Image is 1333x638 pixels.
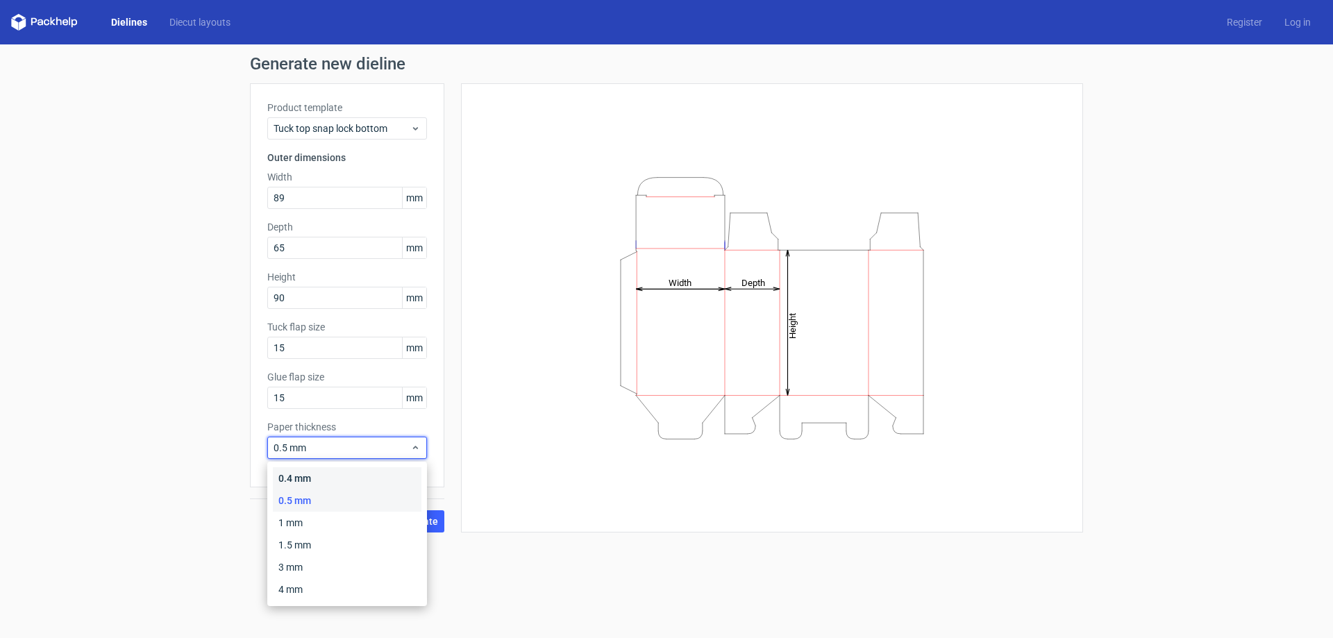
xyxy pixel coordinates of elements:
[402,387,426,408] span: mm
[402,187,426,208] span: mm
[273,467,421,489] div: 0.4 mm
[274,121,410,135] span: Tuck top snap lock bottom
[741,277,765,287] tspan: Depth
[267,101,427,115] label: Product template
[250,56,1083,72] h1: Generate new dieline
[273,556,421,578] div: 3 mm
[273,489,421,512] div: 0.5 mm
[274,441,410,455] span: 0.5 mm
[273,578,421,601] div: 4 mm
[402,287,426,308] span: mm
[267,220,427,234] label: Depth
[267,320,427,334] label: Tuck flap size
[100,15,158,29] a: Dielines
[1216,15,1273,29] a: Register
[402,237,426,258] span: mm
[273,534,421,556] div: 1.5 mm
[1273,15,1322,29] a: Log in
[267,270,427,284] label: Height
[273,512,421,534] div: 1 mm
[402,337,426,358] span: mm
[158,15,242,29] a: Diecut layouts
[787,312,798,338] tspan: Height
[267,170,427,184] label: Width
[267,151,427,165] h3: Outer dimensions
[669,277,691,287] tspan: Width
[267,420,427,434] label: Paper thickness
[267,370,427,384] label: Glue flap size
